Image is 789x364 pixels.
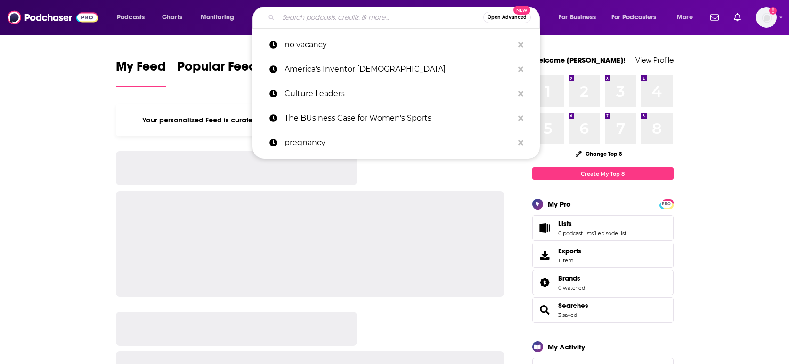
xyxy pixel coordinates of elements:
a: Exports [532,243,674,268]
span: Exports [558,247,581,255]
span: Lists [532,215,674,241]
img: Podchaser - Follow, Share and Rate Podcasts [8,8,98,26]
button: open menu [194,10,246,25]
img: User Profile [756,7,777,28]
span: Searches [532,297,674,323]
span: Exports [536,249,554,262]
a: Lists [558,219,626,228]
a: Charts [156,10,188,25]
p: America's Inventor Lady [285,57,513,81]
span: Logged in as veronica.smith [756,7,777,28]
a: Welcome [PERSON_NAME]! [532,56,626,65]
button: open menu [605,10,670,25]
span: , [594,230,594,236]
a: pregnancy [252,130,540,155]
span: New [513,6,530,15]
div: Your personalized Feed is curated based on the Podcasts, Creators, Users, and Lists that you Follow. [116,104,504,136]
a: Show notifications dropdown [730,9,745,25]
button: Change Top 8 [570,148,628,160]
p: no vacancy [285,32,513,57]
span: Monitoring [201,11,234,24]
a: Popular Feed [177,58,257,87]
a: America's Inventor [DEMOGRAPHIC_DATA] [252,57,540,81]
span: Brands [532,270,674,295]
a: Brands [536,276,554,289]
a: Show notifications dropdown [707,9,723,25]
a: The BUsiness Case for Women's Sports [252,106,540,130]
span: Lists [558,219,572,228]
a: Brands [558,274,585,283]
span: More [677,11,693,24]
span: Open Advanced [488,15,527,20]
button: open menu [552,10,608,25]
span: Popular Feed [177,58,257,80]
a: Lists [536,221,554,235]
a: Searches [536,303,554,316]
span: For Business [559,11,596,24]
button: Open AdvancedNew [483,12,531,23]
a: 0 podcast lists [558,230,594,236]
button: open menu [670,10,705,25]
a: Culture Leaders [252,81,540,106]
span: For Podcasters [611,11,657,24]
p: Culture Leaders [285,81,513,106]
a: Create My Top 8 [532,167,674,180]
button: open menu [110,10,157,25]
span: My Feed [116,58,166,80]
div: Search podcasts, credits, & more... [261,7,549,28]
a: no vacancy [252,32,540,57]
span: Charts [162,11,182,24]
a: Searches [558,301,588,310]
span: Brands [558,274,580,283]
a: 3 saved [558,312,577,318]
div: My Pro [548,200,571,209]
svg: Add a profile image [769,7,777,15]
span: Podcasts [117,11,145,24]
a: View Profile [635,56,674,65]
a: PRO [661,200,672,207]
span: 1 item [558,257,581,264]
input: Search podcasts, credits, & more... [278,10,483,25]
button: Show profile menu [756,7,777,28]
p: pregnancy [285,130,513,155]
a: 1 episode list [594,230,626,236]
p: The BUsiness Case for Women's Sports [285,106,513,130]
a: My Feed [116,58,166,87]
span: PRO [661,201,672,208]
a: 0 watched [558,284,585,291]
div: My Activity [548,342,585,351]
